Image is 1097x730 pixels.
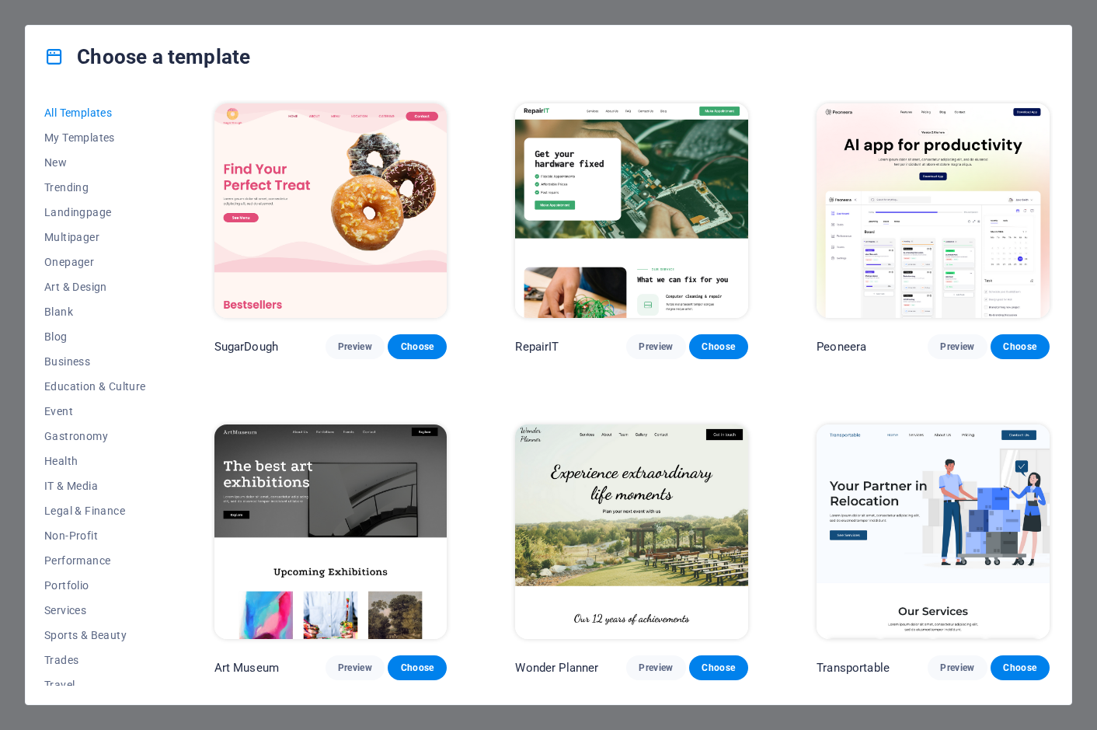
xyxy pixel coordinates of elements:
p: RepairIT [515,339,559,355]
button: New [44,150,146,175]
button: Legal & Finance [44,498,146,523]
button: Art & Design [44,274,146,299]
button: Performance [44,548,146,573]
span: Onepager [44,256,146,268]
img: RepairIT [515,103,748,318]
img: Art Museum [214,424,448,639]
span: Performance [44,554,146,567]
button: Preview [928,655,987,680]
button: Preview [626,655,685,680]
button: Portfolio [44,573,146,598]
button: Trades [44,648,146,672]
span: IT & Media [44,480,146,492]
button: Gastronomy [44,424,146,449]
span: Health [44,455,146,467]
button: My Templates [44,125,146,150]
span: Legal & Finance [44,505,146,517]
span: Multipager [44,231,146,243]
span: Blank [44,306,146,318]
button: Business [44,349,146,374]
span: Choose [400,341,434,353]
span: Non-Profit [44,529,146,542]
button: Multipager [44,225,146,250]
button: Health [44,449,146,473]
button: Preview [326,655,385,680]
span: Portfolio [44,579,146,592]
span: Trending [44,181,146,194]
button: All Templates [44,100,146,125]
button: Non-Profit [44,523,146,548]
h4: Choose a template [44,44,250,69]
span: Travel [44,679,146,691]
img: Wonder Planner [515,424,748,639]
button: Event [44,399,146,424]
span: Business [44,355,146,368]
span: Choose [400,662,434,674]
span: Choose [1003,662,1037,674]
span: My Templates [44,131,146,144]
img: Peoneera [817,103,1050,318]
p: Peoneera [817,339,866,355]
span: Sports & Beauty [44,629,146,641]
button: Preview [326,334,385,359]
img: Transportable [817,424,1050,639]
button: Preview [928,334,987,359]
p: Wonder Planner [515,660,598,676]
button: Onepager [44,250,146,274]
span: Services [44,604,146,616]
button: Trending [44,175,146,200]
p: Art Museum [214,660,279,676]
button: Education & Culture [44,374,146,399]
img: SugarDough [214,103,448,318]
span: Landingpage [44,206,146,218]
button: Travel [44,672,146,697]
button: Choose [991,334,1050,359]
p: Transportable [817,660,890,676]
span: All Templates [44,107,146,119]
button: Choose [388,334,447,359]
span: Education & Culture [44,380,146,393]
button: Services [44,598,146,623]
span: Preview [338,662,372,674]
span: Preview [940,341,974,353]
button: Blog [44,324,146,349]
span: Art & Design [44,281,146,293]
button: Sports & Beauty [44,623,146,648]
span: Event [44,405,146,417]
span: Preview [639,341,673,353]
span: Choose [702,662,736,674]
span: New [44,156,146,169]
span: Choose [702,341,736,353]
span: Preview [639,662,673,674]
button: Landingpage [44,200,146,225]
p: SugarDough [214,339,278,355]
span: Gastronomy [44,430,146,442]
button: Preview [626,334,685,359]
button: IT & Media [44,473,146,498]
span: Preview [940,662,974,674]
button: Choose [991,655,1050,680]
span: Trades [44,654,146,666]
button: Blank [44,299,146,324]
button: Choose [689,334,748,359]
span: Blog [44,330,146,343]
span: Preview [338,341,372,353]
button: Choose [689,655,748,680]
button: Choose [388,655,447,680]
span: Choose [1003,341,1037,353]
